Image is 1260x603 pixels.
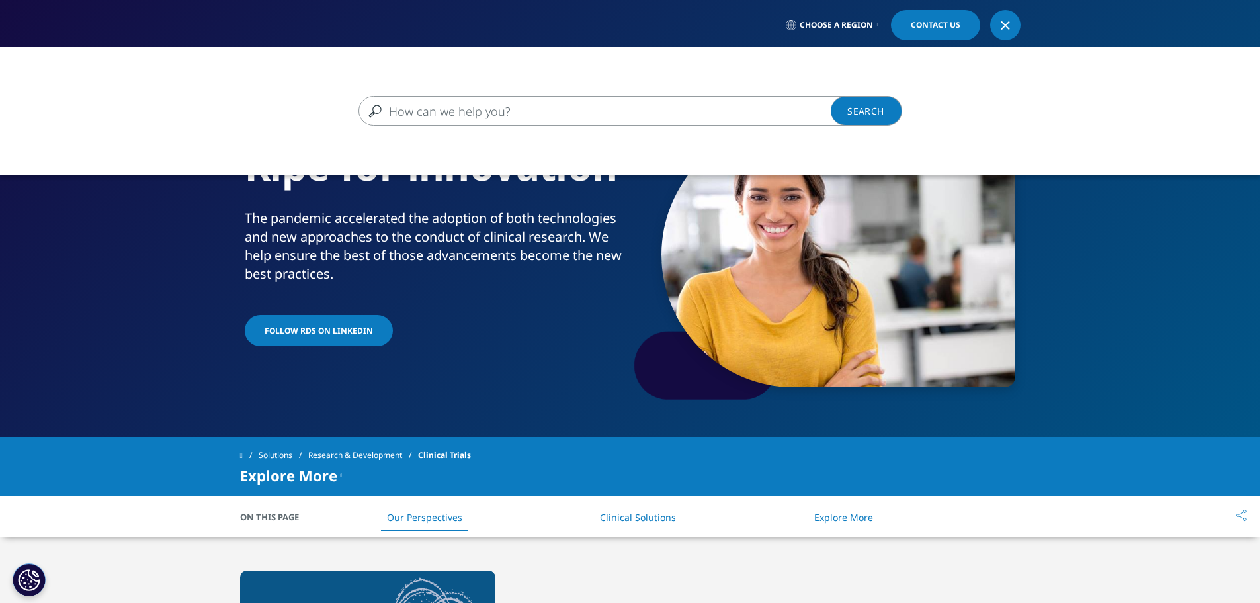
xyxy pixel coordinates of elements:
nav: Primary [351,46,1021,109]
a: Search [831,96,902,126]
span: Contact Us [911,21,960,29]
a: Contact Us [891,10,980,40]
input: Search [358,96,864,126]
button: Cookies Settings [13,563,46,596]
span: Choose a Region [800,20,873,30]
